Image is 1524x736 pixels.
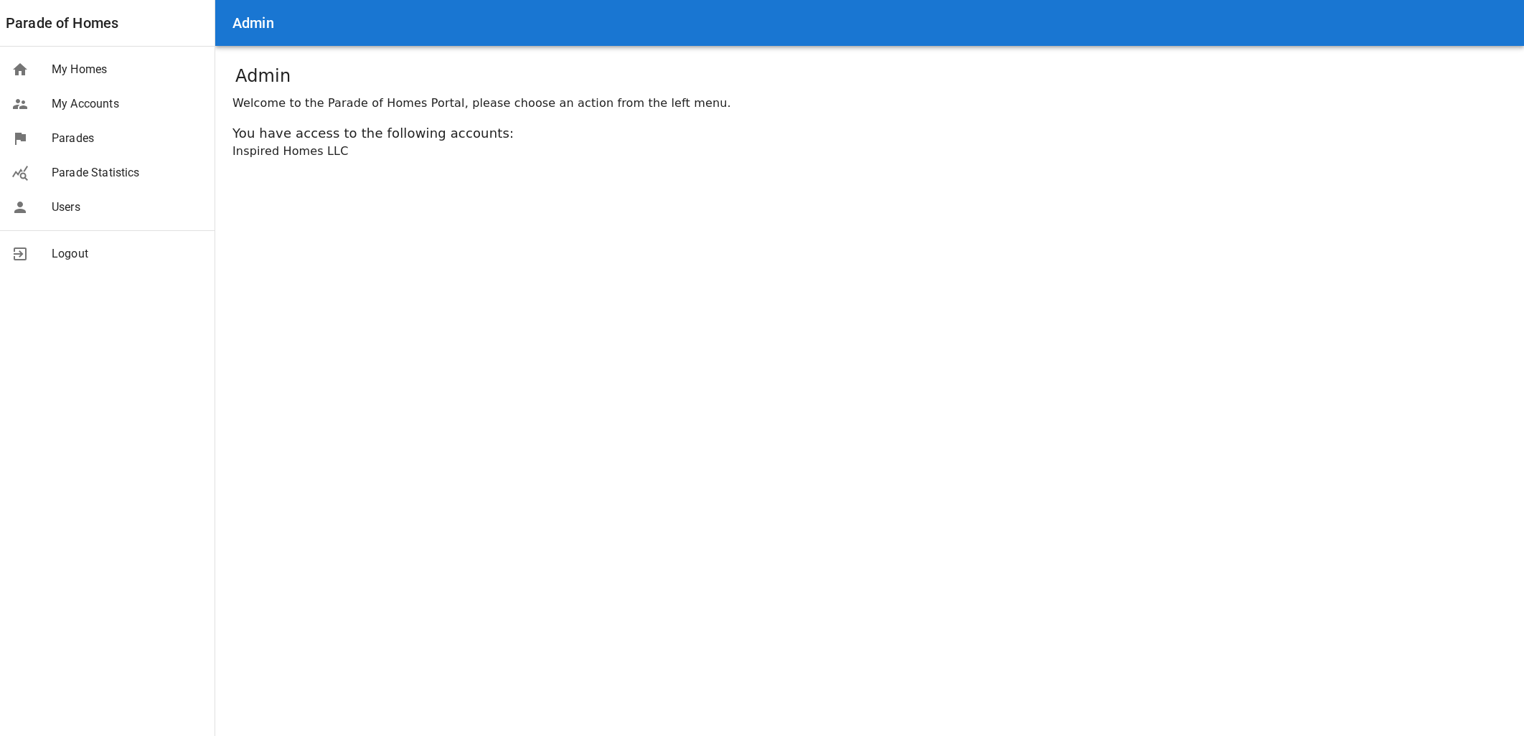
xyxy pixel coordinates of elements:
[52,199,203,216] span: Users
[6,11,118,34] a: Parade of Homes
[232,11,274,34] h6: Admin
[52,164,203,181] span: Parade Statistics
[52,245,203,263] span: Logout
[52,61,203,78] span: My Homes
[52,95,203,113] span: My Accounts
[52,130,203,147] span: Parades
[232,143,1507,160] div: Inspired Homes LLC
[235,63,291,89] h1: Admin
[232,123,1507,143] div: You have access to the following accounts:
